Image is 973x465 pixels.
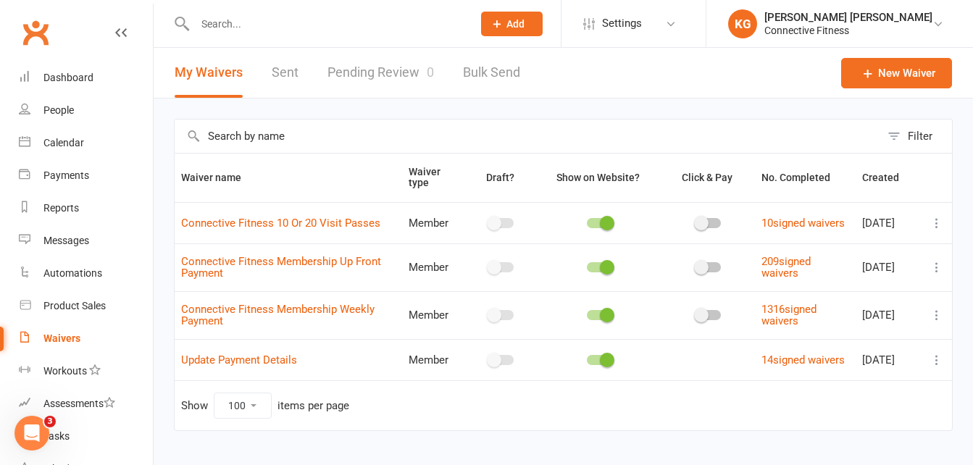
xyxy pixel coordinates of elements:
[43,332,80,344] div: Waivers
[856,339,922,380] td: [DATE]
[486,172,514,183] span: Draft?
[277,400,349,412] div: items per page
[44,416,56,427] span: 3
[755,154,856,202] th: No. Completed
[175,120,880,153] input: Search by name
[19,420,153,453] a: Tasks
[856,202,922,243] td: [DATE]
[728,9,757,38] div: KG
[402,339,467,380] td: Member
[19,355,153,387] a: Workouts
[19,62,153,94] a: Dashboard
[862,172,915,183] span: Created
[473,169,530,186] button: Draft?
[327,48,434,98] a: Pending Review0
[856,243,922,291] td: [DATE]
[43,169,89,181] div: Payments
[43,104,74,116] div: People
[43,72,93,83] div: Dashboard
[880,120,952,153] button: Filter
[682,172,732,183] span: Click & Pay
[43,202,79,214] div: Reports
[19,225,153,257] a: Messages
[761,217,845,230] a: 10signed waivers
[764,24,932,37] div: Connective Fitness
[19,322,153,355] a: Waivers
[761,255,811,280] a: 209signed waivers
[43,365,87,377] div: Workouts
[543,169,656,186] button: Show on Website?
[602,7,642,40] span: Settings
[463,48,520,98] a: Bulk Send
[19,127,153,159] a: Calendar
[402,243,467,291] td: Member
[856,291,922,339] td: [DATE]
[19,94,153,127] a: People
[191,14,462,34] input: Search...
[427,64,434,80] span: 0
[43,398,115,409] div: Assessments
[19,290,153,322] a: Product Sales
[556,172,640,183] span: Show on Website?
[17,14,54,51] a: Clubworx
[43,235,89,246] div: Messages
[506,18,525,30] span: Add
[19,159,153,192] a: Payments
[764,11,932,24] div: [PERSON_NAME] [PERSON_NAME]
[669,169,748,186] button: Click & Pay
[761,303,817,328] a: 1316signed waivers
[181,169,257,186] button: Waiver name
[43,267,102,279] div: Automations
[761,353,845,366] a: 14signed waivers
[402,291,467,339] td: Member
[175,48,243,98] button: My Waivers
[181,217,380,230] a: Connective Fitness 10 Or 20 Visit Passes
[181,353,297,366] a: Update Payment Details
[402,154,467,202] th: Waiver type
[43,300,106,311] div: Product Sales
[481,12,543,36] button: Add
[181,172,257,183] span: Waiver name
[43,137,84,148] div: Calendar
[43,430,70,442] div: Tasks
[908,127,932,145] div: Filter
[181,255,381,280] a: Connective Fitness Membership Up Front Payment
[14,416,49,451] iframe: Intercom live chat
[402,202,467,243] td: Member
[181,303,375,328] a: Connective Fitness Membership Weekly Payment
[272,48,298,98] a: Sent
[19,257,153,290] a: Automations
[181,393,349,419] div: Show
[19,192,153,225] a: Reports
[841,58,952,88] a: New Waiver
[19,387,153,420] a: Assessments
[862,169,915,186] button: Created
